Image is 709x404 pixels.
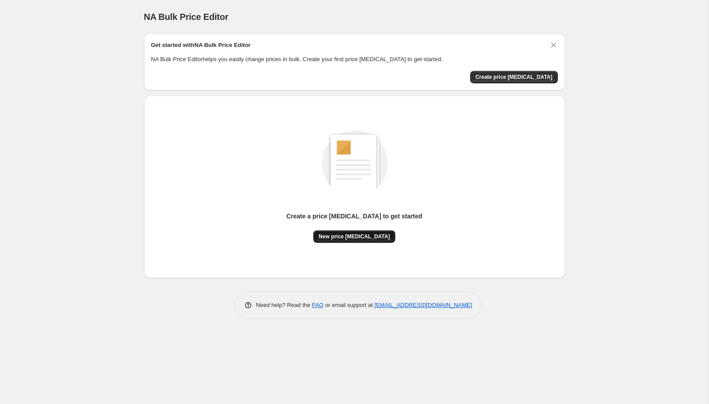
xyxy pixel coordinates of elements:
button: Create price change job [470,71,558,83]
p: NA Bulk Price Editor helps you easily change prices in bulk. Create your first price [MEDICAL_DAT... [151,55,558,64]
span: Need help? Read the [256,302,312,308]
span: Create price [MEDICAL_DATA] [475,74,553,81]
button: Dismiss card [549,41,558,50]
a: FAQ [312,302,323,308]
p: Create a price [MEDICAL_DATA] to get started [286,212,422,221]
span: NA Bulk Price Editor [144,12,229,22]
h2: Get started with NA Bulk Price Editor [151,41,251,50]
a: [EMAIL_ADDRESS][DOMAIN_NAME] [374,302,472,308]
button: New price [MEDICAL_DATA] [313,230,395,243]
span: or email support at [323,302,374,308]
span: New price [MEDICAL_DATA] [319,233,390,240]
